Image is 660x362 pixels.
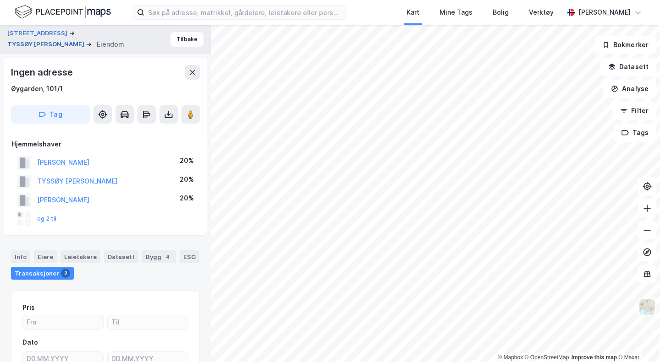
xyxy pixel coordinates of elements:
[498,354,523,361] a: Mapbox
[578,7,631,18] div: [PERSON_NAME]
[572,354,617,361] a: Improve this map
[104,250,138,263] div: Datasett
[614,318,660,362] iframe: Chat Widget
[22,302,35,313] div: Pris
[594,36,656,54] button: Bokmerker
[97,39,124,50] div: Eiendom
[144,5,346,19] input: Søk på adresse, matrikkel, gårdeiere, leietakere eller personer
[142,250,176,263] div: Bygg
[525,354,569,361] a: OpenStreetMap
[603,80,656,98] button: Analyse
[407,7,419,18] div: Kart
[11,250,30,263] div: Info
[600,58,656,76] button: Datasett
[180,193,194,204] div: 20%
[15,4,111,20] img: logo.f888ab2527a4732fd821a326f86c7f29.svg
[180,174,194,185] div: 20%
[108,315,188,329] input: Til
[180,250,199,263] div: ESG
[11,105,90,124] button: Tag
[11,267,74,280] div: Transaksjoner
[440,7,473,18] div: Mine Tags
[22,337,38,348] div: Dato
[638,298,656,316] img: Z
[23,315,103,329] input: Fra
[170,32,203,47] button: Tilbake
[60,250,100,263] div: Leietakere
[529,7,554,18] div: Verktøy
[34,250,57,263] div: Eiere
[180,155,194,166] div: 20%
[11,139,199,150] div: Hjemmelshaver
[11,65,74,80] div: Ingen adresse
[61,269,70,278] div: 2
[493,7,509,18] div: Bolig
[163,252,172,261] div: 4
[614,318,660,362] div: Kontrollprogram for chat
[7,29,69,38] button: [STREET_ADDRESS]
[7,40,86,49] button: TYSSØY [PERSON_NAME]
[612,102,656,120] button: Filter
[11,83,63,94] div: Øygarden, 101/1
[614,124,656,142] button: Tags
